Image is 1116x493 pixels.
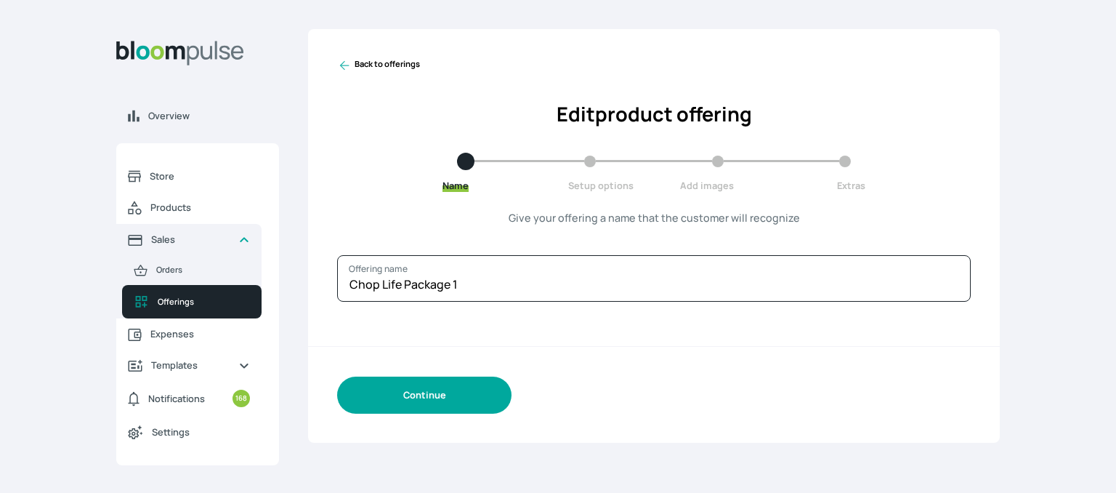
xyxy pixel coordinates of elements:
[116,29,279,476] aside: Sidebar
[116,318,262,350] a: Expenses
[116,416,262,448] a: Settings
[337,58,420,73] a: Back to offerings
[151,233,227,246] span: Sales
[116,100,279,132] a: Overview
[308,193,1000,226] p: Give your offering a name that the customer will recognize
[122,285,262,318] a: Offerings
[116,350,262,381] a: Templates
[151,358,227,372] span: Templates
[158,296,250,308] span: Offerings
[116,161,262,192] a: Store
[152,425,250,439] span: Settings
[150,327,250,341] span: Expenses
[680,179,734,192] span: Add images
[442,179,469,192] span: Name
[116,224,262,255] a: Sales
[150,169,250,183] span: Store
[122,255,262,285] a: Orders
[116,381,262,416] a: Notifications168
[116,192,262,224] a: Products
[156,264,250,276] span: Orders
[116,41,244,65] img: Bloom Logo
[148,392,205,406] span: Notifications
[337,377,511,414] button: Continue
[337,100,971,129] h2: Edit product offering
[232,390,250,407] small: 168
[837,179,865,192] span: Extras
[150,201,250,215] span: Products
[148,109,267,123] span: Overview
[568,179,634,192] span: Setup options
